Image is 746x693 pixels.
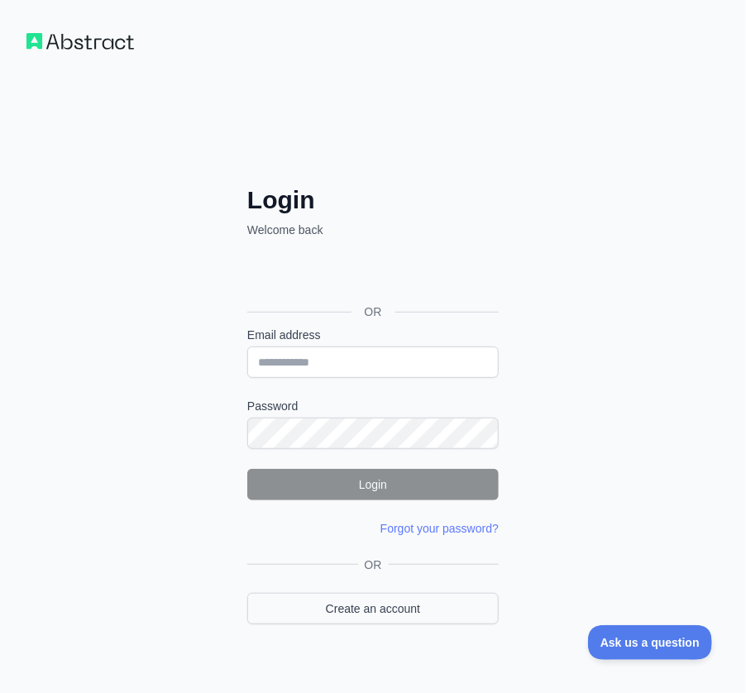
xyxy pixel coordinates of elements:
span: OR [358,557,389,573]
h2: Login [247,185,499,215]
label: Password [247,398,499,414]
img: Workflow [26,33,134,50]
iframe: Przycisk Zaloguj się przez Google [239,256,504,293]
a: Forgot your password? [380,522,499,535]
span: OR [351,303,395,320]
iframe: Toggle Customer Support [588,625,713,660]
label: Email address [247,327,499,343]
button: Login [247,469,499,500]
p: Welcome back [247,222,499,238]
a: Create an account [247,593,499,624]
